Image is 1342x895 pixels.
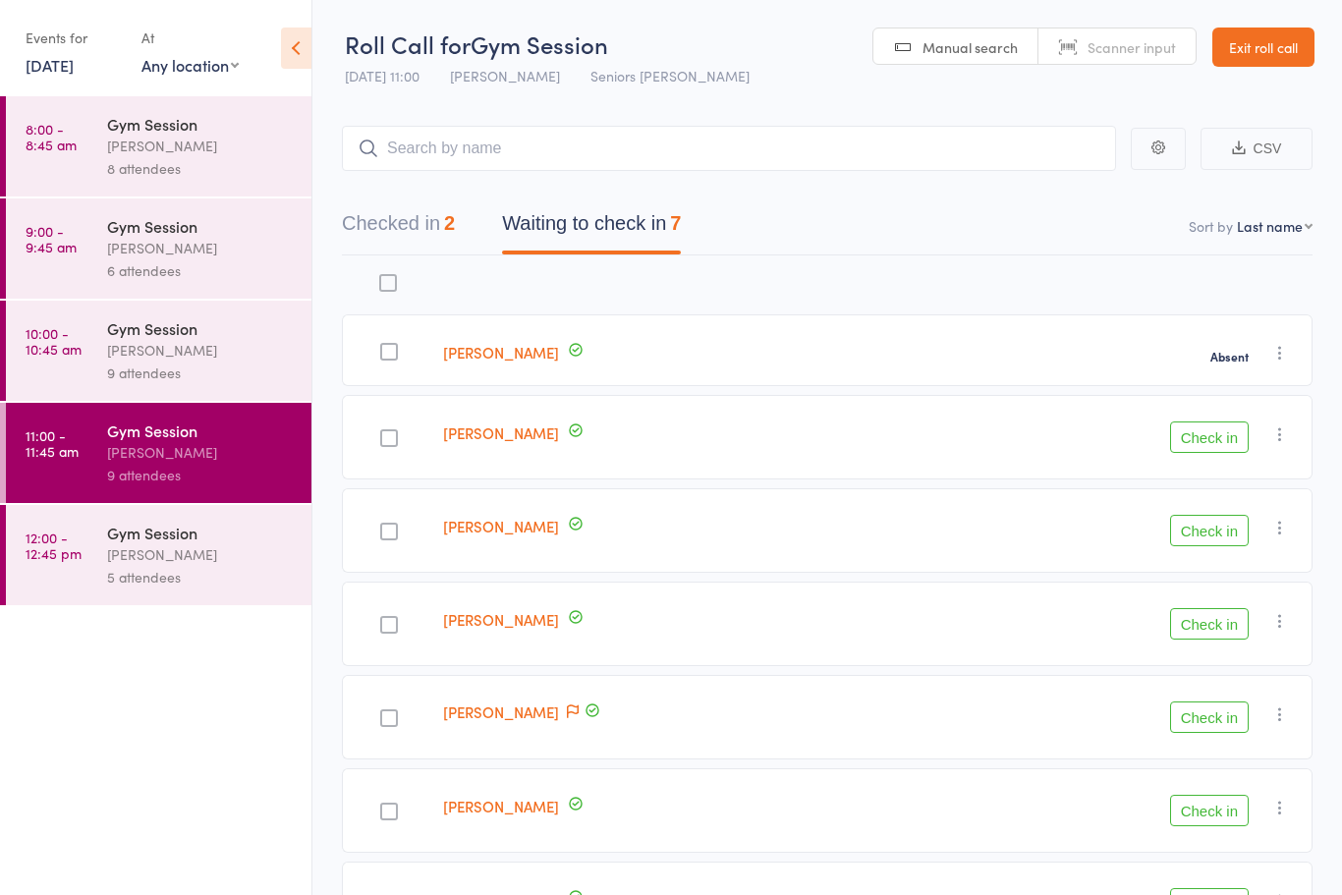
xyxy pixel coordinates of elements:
[26,325,82,357] time: 10:00 - 10:45 am
[345,28,471,60] span: Roll Call for
[923,37,1018,57] span: Manual search
[443,342,559,363] a: [PERSON_NAME]
[443,609,559,630] a: [PERSON_NAME]
[107,259,295,282] div: 6 attendees
[107,420,295,441] div: Gym Session
[107,339,295,362] div: [PERSON_NAME]
[107,566,295,588] div: 5 attendees
[107,441,295,464] div: [PERSON_NAME]
[107,317,295,339] div: Gym Session
[670,212,681,234] div: 7
[1170,515,1249,546] button: Check in
[443,701,559,722] a: [PERSON_NAME]
[443,796,559,816] a: [PERSON_NAME]
[6,96,311,196] a: 8:00 -8:45 amGym Session[PERSON_NAME]8 attendees
[1237,216,1303,236] div: Last name
[26,427,79,459] time: 11:00 - 11:45 am
[26,530,82,561] time: 12:00 - 12:45 pm
[342,202,455,254] button: Checked in2
[141,54,239,76] div: Any location
[342,126,1116,171] input: Search by name
[471,28,608,60] span: Gym Session
[107,543,295,566] div: [PERSON_NAME]
[1201,128,1313,170] button: CSV
[443,422,559,443] a: [PERSON_NAME]
[502,202,681,254] button: Waiting to check in7
[107,113,295,135] div: Gym Session
[590,66,750,85] span: Seniors [PERSON_NAME]
[444,212,455,234] div: 2
[6,301,311,401] a: 10:00 -10:45 amGym Session[PERSON_NAME]9 attendees
[26,22,122,54] div: Events for
[107,237,295,259] div: [PERSON_NAME]
[107,362,295,384] div: 9 attendees
[450,66,560,85] span: [PERSON_NAME]
[345,66,419,85] span: [DATE] 11:00
[107,215,295,237] div: Gym Session
[1170,701,1249,733] button: Check in
[6,198,311,299] a: 9:00 -9:45 amGym Session[PERSON_NAME]6 attendees
[6,403,311,503] a: 11:00 -11:45 amGym Session[PERSON_NAME]9 attendees
[26,54,74,76] a: [DATE]
[107,157,295,180] div: 8 attendees
[141,22,239,54] div: At
[1189,216,1233,236] label: Sort by
[1212,28,1314,67] a: Exit roll call
[107,135,295,157] div: [PERSON_NAME]
[1170,795,1249,826] button: Check in
[107,464,295,486] div: 9 attendees
[1170,421,1249,453] button: Check in
[443,516,559,536] a: [PERSON_NAME]
[26,223,77,254] time: 9:00 - 9:45 am
[1088,37,1176,57] span: Scanner input
[1210,349,1249,364] strong: Absent
[1170,608,1249,640] button: Check in
[26,121,77,152] time: 8:00 - 8:45 am
[107,522,295,543] div: Gym Session
[6,505,311,605] a: 12:00 -12:45 pmGym Session[PERSON_NAME]5 attendees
